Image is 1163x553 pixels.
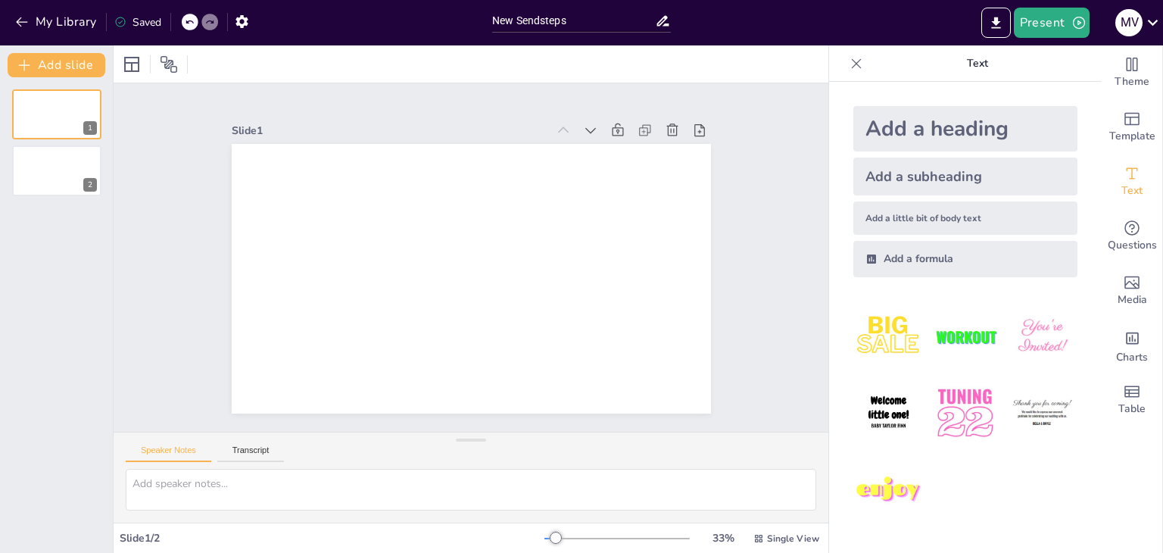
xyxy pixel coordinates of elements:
div: Layout [120,52,144,77]
div: 1 [83,121,97,135]
img: 7.jpeg [853,455,924,526]
span: Theme [1115,73,1149,90]
span: Single View [767,533,819,545]
div: Add charts and graphs [1102,318,1162,373]
div: 33 % [705,531,741,545]
div: M V [1115,9,1143,36]
span: Text [1121,183,1143,199]
div: Add a table [1102,373,1162,427]
img: 3.jpeg [1007,301,1077,372]
button: Export to PowerPoint [981,8,1011,38]
img: 1.jpeg [853,301,924,372]
div: Add images, graphics, shapes or video [1102,264,1162,318]
img: 2.jpeg [930,301,1000,372]
button: M V [1115,8,1143,38]
input: Insert title [492,10,655,32]
span: Questions [1108,237,1157,254]
button: Transcript [217,445,285,462]
div: Add text boxes [1102,155,1162,209]
img: 5.jpeg [930,378,1000,448]
div: Slide 1 / 2 [120,531,544,545]
img: 6.jpeg [1007,378,1077,448]
div: Add a heading [853,106,1077,152]
span: Template [1109,128,1155,145]
div: Add a little bit of body text [853,202,1077,235]
button: Speaker Notes [126,445,211,462]
button: Add slide [8,53,105,77]
div: Get real-time input from your audience [1102,209,1162,264]
div: Add ready made slides [1102,100,1162,155]
div: 2 [83,178,97,192]
img: 4.jpeg [853,378,924,448]
button: My Library [11,10,103,34]
button: Present [1014,8,1090,38]
div: Add a subheading [853,158,1077,195]
p: Text [868,45,1087,82]
div: Add a formula [853,241,1077,277]
span: Table [1118,401,1146,417]
div: Change the overall theme [1102,45,1162,100]
div: Slide 1 [245,98,561,145]
div: 2 [12,145,101,195]
span: Charts [1116,349,1148,366]
div: 1 [12,89,101,139]
div: Saved [114,15,161,30]
span: Media [1118,292,1147,308]
span: Position [160,55,178,73]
